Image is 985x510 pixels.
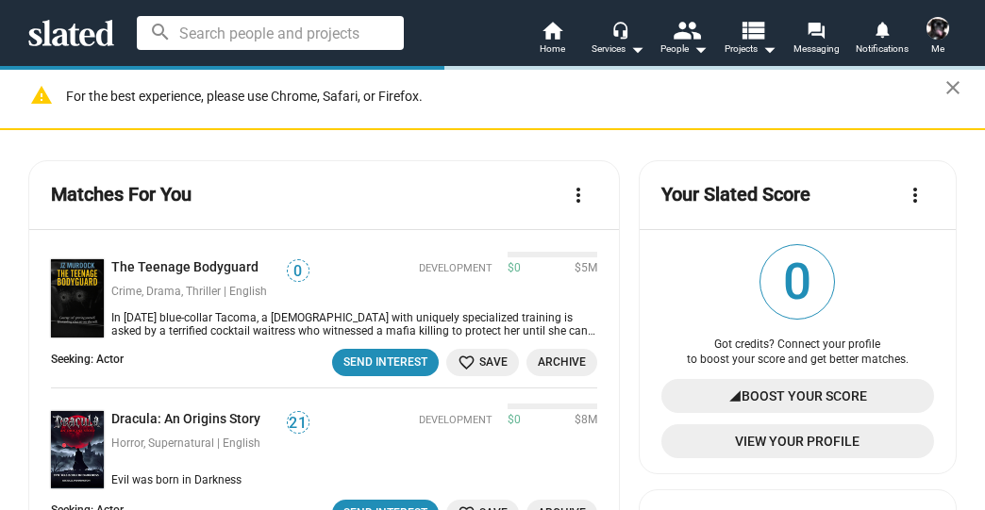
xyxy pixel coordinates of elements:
[111,411,268,429] a: Dracula: An Origins Story
[446,349,519,376] button: Save
[676,424,919,458] span: View Your Profile
[458,353,508,372] span: Save
[661,182,810,207] mat-card-title: Your Slated Score
[742,379,867,413] span: Boost Your Score
[739,16,766,43] mat-icon: view_list
[807,21,825,39] mat-icon: forum
[567,261,597,276] span: $5M
[104,473,597,488] div: Evil was born in Darkness
[538,353,586,372] span: Archive
[51,259,104,337] img: The Teenage Bodyguard
[651,19,717,60] button: People
[419,414,492,428] span: Development
[104,311,597,337] div: In 1974 blue-collar Tacoma, a 17-year-old with uniquely specialized training is asked by a terrif...
[626,38,648,60] mat-icon: arrow_drop_down
[689,38,711,60] mat-icon: arrow_drop_down
[51,182,192,207] mat-card-title: Matches For You
[585,19,651,60] button: Services
[717,19,783,60] button: Projects
[725,38,776,60] span: Projects
[508,261,521,276] span: $0
[661,379,934,413] a: Boost Your Score
[942,76,964,99] mat-icon: close
[592,38,644,60] div: Services
[458,354,476,371] mat-icon: favorite_border
[111,259,266,277] a: The Teenage Bodyguard
[30,84,53,107] mat-icon: warning
[783,19,849,60] a: Messaging
[567,184,590,206] mat-icon: more_vert
[541,19,563,41] mat-icon: home
[343,353,427,372] div: Send Interest
[288,414,309,433] span: 21
[611,21,628,38] mat-icon: headset_mic
[904,184,927,206] mat-icon: more_vert
[567,413,597,428] span: $8M
[66,84,945,109] div: For the best experience, please use Chrome, Safari, or Firefox.
[419,262,492,276] span: Development
[661,424,934,458] a: View Your Profile
[137,16,404,50] input: Search people and projects
[931,38,944,60] span: Me
[508,413,521,428] span: $0
[758,38,780,60] mat-icon: arrow_drop_down
[856,38,909,60] span: Notifications
[849,19,915,60] a: Notifications
[728,379,742,413] mat-icon: signal_cellular_4_bar
[927,17,949,40] img: Sharon Bruneau
[288,262,309,281] span: 0
[760,245,834,319] span: 0
[915,13,960,62] button: Sharon BruneauMe
[873,20,891,38] mat-icon: notifications
[526,349,597,376] button: Archive
[51,411,104,489] img: Dracula: An Origins Story
[111,285,309,300] div: Crime, Drama, Thriller | English
[540,38,565,60] span: Home
[660,38,708,60] div: People
[111,436,309,452] div: Horror, Supernatural | English
[51,353,124,368] div: Seeking: Actor
[332,349,439,376] button: Send Interest
[793,38,840,60] span: Messaging
[519,19,585,60] a: Home
[673,16,700,43] mat-icon: people
[661,337,934,368] div: Got credits? Connect your profile to boost your score and get better matches.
